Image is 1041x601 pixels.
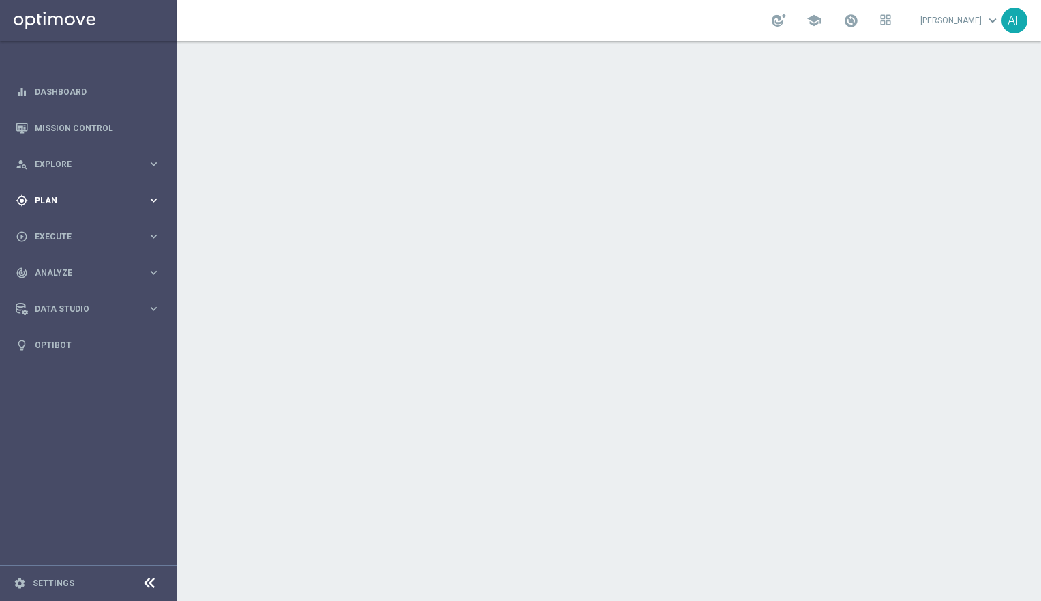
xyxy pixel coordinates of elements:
span: Analyze [35,269,147,277]
button: play_circle_outline Execute keyboard_arrow_right [15,231,161,242]
i: person_search [16,158,28,171]
div: Data Studio [16,303,147,315]
button: Data Studio keyboard_arrow_right [15,304,161,314]
button: gps_fixed Plan keyboard_arrow_right [15,195,161,206]
i: gps_fixed [16,194,28,207]
div: Plan [16,194,147,207]
a: Mission Control [35,110,160,146]
i: equalizer [16,86,28,98]
span: Explore [35,160,147,168]
a: [PERSON_NAME]keyboard_arrow_down [919,10,1001,31]
span: Plan [35,196,147,205]
div: Dashboard [16,74,160,110]
i: track_changes [16,267,28,279]
button: Mission Control [15,123,161,134]
div: AF [1001,8,1027,33]
i: keyboard_arrow_right [147,158,160,171]
div: Explore [16,158,147,171]
div: Optibot [16,327,160,363]
span: school [806,13,821,28]
button: person_search Explore keyboard_arrow_right [15,159,161,170]
button: equalizer Dashboard [15,87,161,98]
i: keyboard_arrow_right [147,266,160,279]
a: Optibot [35,327,160,363]
button: lightbulb Optibot [15,340,161,351]
span: keyboard_arrow_down [985,13,1000,28]
div: Mission Control [16,110,160,146]
i: keyboard_arrow_right [147,194,160,207]
div: Execute [16,231,147,243]
div: Analyze [16,267,147,279]
span: Execute [35,233,147,241]
i: keyboard_arrow_right [147,230,160,243]
i: play_circle_outline [16,231,28,243]
button: track_changes Analyze keyboard_arrow_right [15,267,161,278]
span: Data Studio [35,305,147,313]
a: Settings [33,579,74,587]
i: keyboard_arrow_right [147,302,160,315]
i: lightbulb [16,339,28,351]
a: Dashboard [35,74,160,110]
i: settings [14,577,26,589]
